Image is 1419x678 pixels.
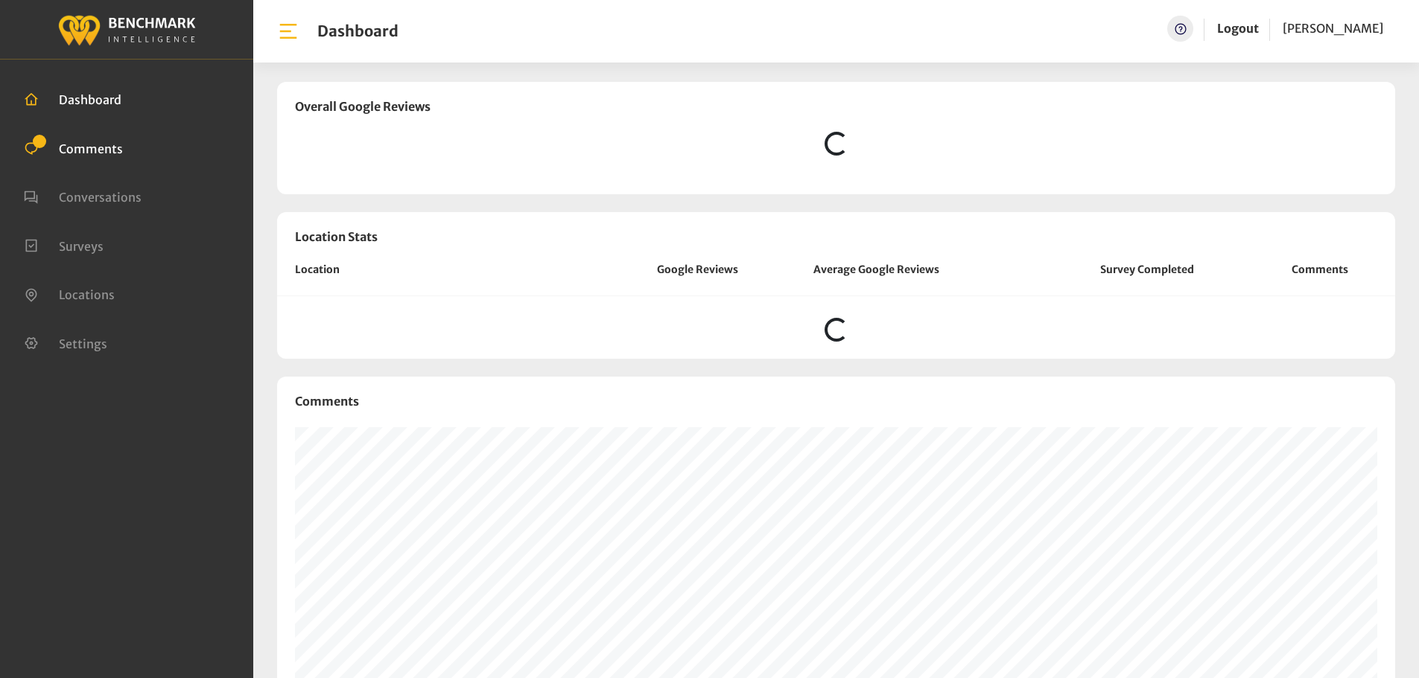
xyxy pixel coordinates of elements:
a: Surveys [24,237,104,252]
h3: Overall Google Reviews [295,100,1377,114]
span: Surveys [59,238,104,253]
span: Comments [59,141,123,156]
a: Comments [24,140,123,155]
a: Dashboard [24,91,121,106]
span: Dashboard [59,92,121,107]
a: Settings [24,335,107,350]
th: Location [277,262,600,296]
span: [PERSON_NAME] [1283,21,1383,36]
a: Logout [1217,16,1259,42]
a: [PERSON_NAME] [1283,16,1383,42]
span: Settings [59,336,107,351]
span: Conversations [59,190,142,205]
img: benchmark [57,11,196,48]
th: Comments [1245,262,1395,296]
h1: Dashboard [317,22,399,40]
a: Logout [1217,21,1259,36]
h3: Comments [295,394,1377,409]
th: Google Reviews [600,262,796,296]
th: Survey Completed [1050,262,1245,296]
th: Average Google Reviews [796,262,1049,296]
h3: Location Stats [277,212,1395,262]
a: Conversations [24,188,142,203]
span: Locations [59,287,115,302]
img: bar [277,20,299,42]
a: Locations [24,286,115,301]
